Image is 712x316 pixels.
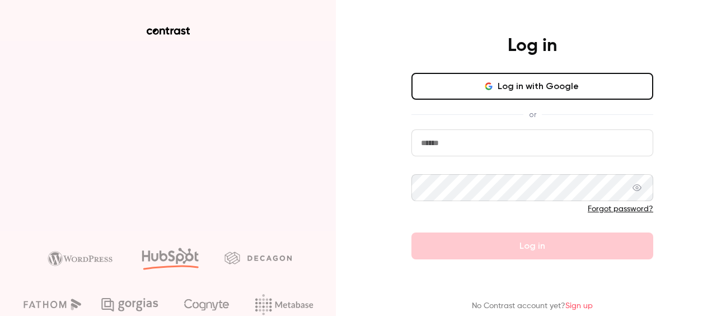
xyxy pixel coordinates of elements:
[508,35,557,57] h4: Log in
[588,205,653,213] a: Forgot password?
[472,300,593,312] p: No Contrast account yet?
[411,73,653,100] button: Log in with Google
[565,302,593,310] a: Sign up
[224,252,292,264] img: decagon
[523,109,542,120] span: or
